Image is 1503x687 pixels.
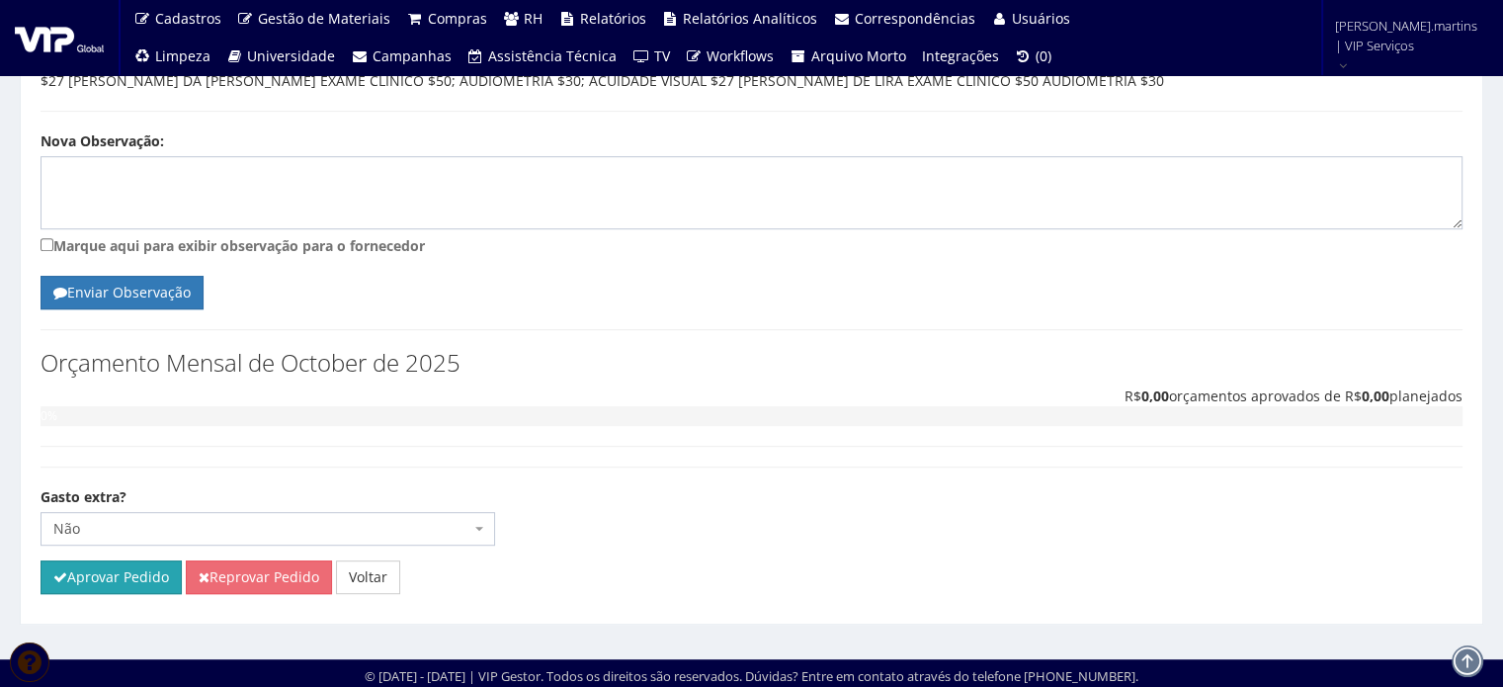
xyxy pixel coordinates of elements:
span: Compras [428,9,487,28]
a: Arquivo Morto [782,38,914,75]
div: © [DATE] - [DATE] | VIP Gestor. Todos os direitos são reservados. Dúvidas? Entre em contato atrav... [365,667,1138,686]
button: Enviar Observação [41,276,204,309]
span: (0) [1036,46,1051,65]
label: Nova Observação: [41,131,164,151]
span: Limpeza [155,46,210,65]
label: Marque aqui para exibir observação para o fornecedor [41,234,1462,256]
a: Workflows [678,38,783,75]
a: Universidade [218,38,344,75]
span: Cadastros [155,9,221,28]
input: Marque aqui para exibir observação para o fornecedor [41,238,53,251]
span: Usuários [1012,9,1070,28]
span: Gestão de Materiais [258,9,390,28]
span: Assistência Técnica [488,46,617,65]
span: Campanhas [373,46,452,65]
h3: Orçamento Mensal de October de 2025 [41,350,1462,376]
a: Campanhas [343,38,459,75]
img: logo [15,23,104,52]
b: 0,00 [1362,386,1389,405]
span: Universidade [247,46,335,65]
button: Aprovar Pedido [41,560,182,594]
a: Assistência Técnica [459,38,626,75]
a: Integrações [914,38,1007,75]
span: Arquivo Morto [811,46,906,65]
span: [PERSON_NAME].martins | VIP Serviços [1335,16,1477,55]
a: Voltar [336,560,400,594]
span: Relatórios [580,9,646,28]
span: TV [654,46,670,65]
span: Relatórios Analíticos [683,9,817,28]
span: Correspondências [855,9,975,28]
a: (0) [1007,38,1060,75]
label: Gasto extra? [41,487,126,507]
b: 0,00 [1141,386,1169,405]
a: TV [625,38,678,75]
span: Workflows [707,46,774,65]
span: Integrações [922,46,999,65]
span: RH [524,9,543,28]
div: R$ orçamentos aprovados de R$ planejados [41,386,1462,406]
span: Não [41,512,495,546]
button: Reprovar Pedido [186,560,332,594]
a: Limpeza [125,38,218,75]
span: Não [53,519,470,539]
